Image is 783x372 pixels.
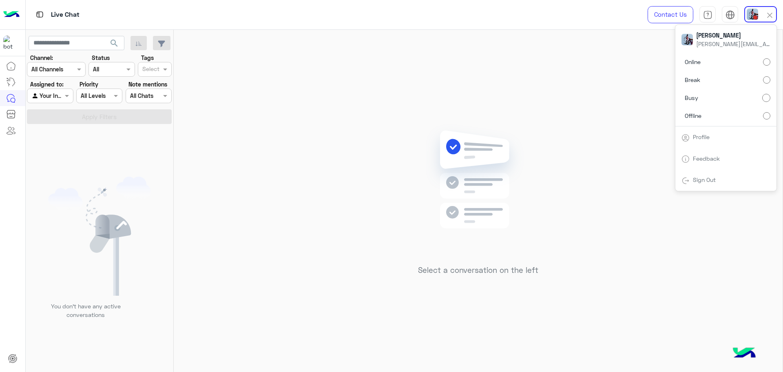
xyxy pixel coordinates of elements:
span: search [109,38,119,48]
button: search [104,36,124,53]
img: userImage [681,34,693,45]
img: empty users [48,177,151,296]
img: no messages [419,124,537,259]
img: hulul-logo.png [730,339,759,368]
span: Break [685,75,700,84]
img: Logo [3,6,20,23]
span: Online [685,58,701,66]
span: Offline [685,111,701,120]
a: Profile [693,133,710,140]
img: tab [35,9,45,20]
input: Offline [763,112,770,120]
label: Channel: [30,53,53,62]
input: Busy [762,94,770,102]
a: Feedback [693,155,720,162]
label: Note mentions [128,80,167,89]
label: Priority [80,80,98,89]
span: Busy [685,93,698,102]
label: Assigned to: [30,80,64,89]
img: close [765,11,774,20]
img: userImage [747,9,758,20]
img: tab [681,177,690,185]
span: [PERSON_NAME] [696,31,770,40]
h5: Select a conversation on the left [418,266,538,275]
label: Status [92,53,110,62]
img: tab [703,10,712,20]
input: Online [763,58,770,66]
a: Sign Out [693,176,716,183]
div: Select [141,64,159,75]
img: tab [681,134,690,142]
input: Break [763,76,770,84]
img: 1403182699927242 [3,35,18,50]
a: tab [699,6,716,23]
img: tab [681,155,690,163]
a: Contact Us [648,6,693,23]
button: Apply Filters [27,109,172,124]
img: tab [725,10,735,20]
p: You don’t have any active conversations [44,302,127,319]
label: Tags [141,53,154,62]
p: Live Chat [51,9,80,20]
span: [PERSON_NAME][EMAIL_ADDRESS][DOMAIN_NAME] [696,40,770,48]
